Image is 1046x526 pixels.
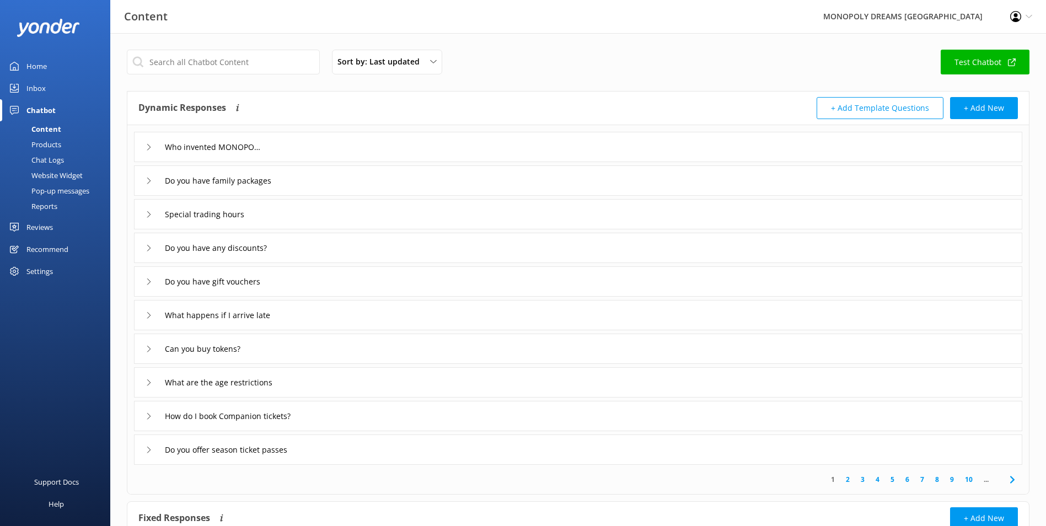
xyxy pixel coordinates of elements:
[7,137,61,152] div: Products
[7,168,83,183] div: Website Widget
[26,260,53,282] div: Settings
[337,56,426,68] span: Sort by: Last updated
[7,198,57,214] div: Reports
[7,198,110,214] a: Reports
[26,238,68,260] div: Recommend
[915,474,930,485] a: 7
[7,152,64,168] div: Chat Logs
[26,99,56,121] div: Chatbot
[870,474,885,485] a: 4
[941,50,1029,74] a: Test Chatbot
[7,183,89,198] div: Pop-up messages
[959,474,978,485] a: 10
[26,77,46,99] div: Inbox
[945,474,959,485] a: 9
[7,121,61,137] div: Content
[840,474,855,485] a: 2
[34,471,79,493] div: Support Docs
[950,97,1018,119] button: + Add New
[900,474,915,485] a: 6
[138,97,226,119] h4: Dynamic Responses
[7,152,110,168] a: Chat Logs
[7,121,110,137] a: Content
[855,474,870,485] a: 3
[7,168,110,183] a: Website Widget
[825,474,840,485] a: 1
[817,97,943,119] button: + Add Template Questions
[7,137,110,152] a: Products
[930,474,945,485] a: 8
[26,55,47,77] div: Home
[49,493,64,515] div: Help
[885,474,900,485] a: 5
[17,19,80,37] img: yonder-white-logo.png
[978,474,994,485] span: ...
[127,50,320,74] input: Search all Chatbot Content
[26,216,53,238] div: Reviews
[7,183,110,198] a: Pop-up messages
[124,8,168,25] h3: Content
